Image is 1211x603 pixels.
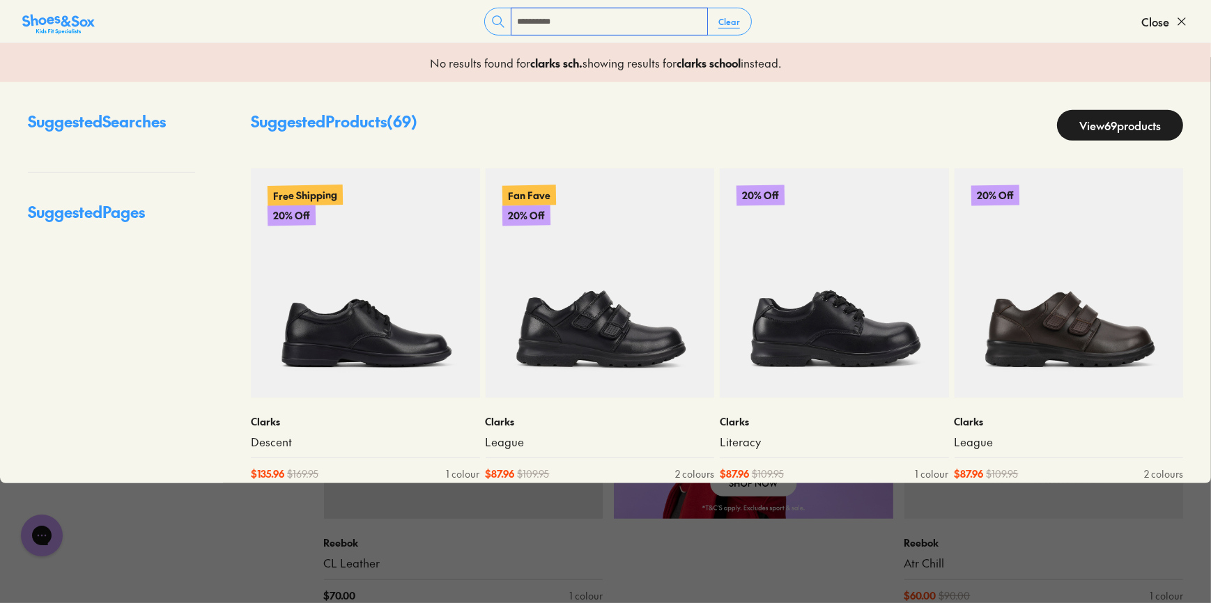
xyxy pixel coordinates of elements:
[324,556,603,571] a: CL Leather
[1141,6,1189,37] button: Close
[955,169,1184,398] a: 20% Off
[324,588,356,603] span: $ 70.00
[387,111,417,132] span: ( 69 )
[569,588,603,603] div: 1 colour
[486,434,715,450] a: League
[251,467,284,481] span: $ 135.96
[1150,588,1183,603] div: 1 colour
[447,467,480,481] div: 1 colour
[14,510,70,561] iframe: Gorgias live chat messenger
[28,201,195,235] p: Suggested Pages
[677,55,741,70] b: clarks school
[502,185,555,205] p: Fan Fave
[939,588,971,603] span: $ 90.00
[955,434,1184,450] a: League
[904,588,936,603] span: $ 60.00
[720,467,749,481] span: $ 87.96
[22,10,95,33] a: Shoes &amp; Sox
[987,467,1019,481] span: $ 109.95
[486,414,715,429] p: Clarks
[518,467,550,481] span: $ 109.95
[268,205,316,226] p: 20% Off
[904,556,1184,571] a: Atr Chill
[251,110,417,141] p: Suggested Products
[720,169,949,398] a: 20% Off
[22,13,95,36] img: SNS_Logo_Responsive.svg
[904,535,1184,550] p: Reebok
[720,434,949,450] a: Literacy
[287,467,318,481] span: $ 169.95
[720,414,949,429] p: Clarks
[1141,13,1169,30] span: Close
[971,185,1019,205] p: 20% Off
[955,467,984,481] span: $ 87.96
[1057,110,1183,141] a: View69products
[324,535,603,550] p: Reebok
[251,414,480,429] p: Clarks
[502,205,550,226] p: 20% Off
[251,434,480,450] a: Descent
[251,169,480,398] a: Free Shipping20% Off
[486,467,515,481] span: $ 87.96
[268,185,343,206] p: Free Shipping
[1144,467,1183,481] div: 2 colours
[675,467,714,481] div: 2 colours
[530,55,583,70] b: clarks sch .
[707,9,751,34] button: Clear
[916,467,949,481] div: 1 colour
[955,414,1184,429] p: Clarks
[752,467,784,481] span: $ 109.95
[430,54,781,71] p: No results found for showing results for instead.
[736,185,785,205] p: 20% Off
[486,169,715,398] a: Fan Fave20% Off
[28,110,195,144] p: Suggested Searches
